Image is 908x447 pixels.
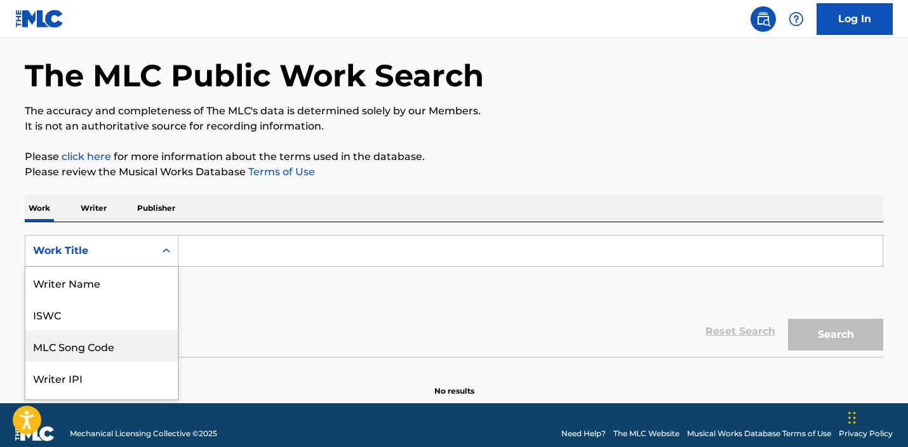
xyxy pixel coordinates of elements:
div: Drag [848,399,856,437]
div: MLC Song Code [25,330,178,362]
img: help [789,11,804,27]
a: Public Search [751,6,776,32]
p: The accuracy and completeness of The MLC's data is determined solely by our Members. [25,103,883,119]
p: Work [25,195,54,222]
img: MLC Logo [15,10,64,28]
div: ISWC [25,298,178,330]
p: It is not an authoritative source for recording information. [25,119,883,134]
div: Work Title [33,243,147,258]
p: Writer [77,195,110,222]
p: Publisher [133,195,179,222]
iframe: Chat Widget [845,386,908,447]
a: Privacy Policy [839,428,893,439]
div: Writer Name [25,267,178,298]
a: Log In [817,3,893,35]
p: No results [434,370,474,397]
form: Search Form [25,235,883,357]
a: click here [62,150,111,163]
p: Please for more information about the terms used in the database. [25,149,883,164]
div: Help [784,6,809,32]
img: logo [15,426,55,441]
div: Writer IPI [25,362,178,394]
span: Mechanical Licensing Collective © 2025 [70,428,217,439]
a: Need Help? [561,428,606,439]
a: Musical Works Database Terms of Use [687,428,831,439]
a: Terms of Use [246,166,315,178]
a: The MLC Website [613,428,679,439]
div: Publisher Name [25,394,178,425]
img: search [756,11,771,27]
h1: The MLC Public Work Search [25,57,484,95]
p: Please review the Musical Works Database [25,164,883,180]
